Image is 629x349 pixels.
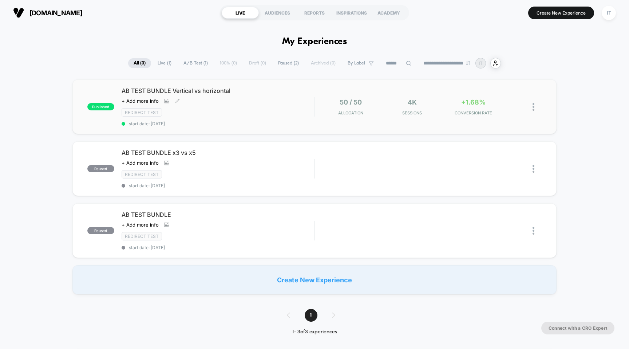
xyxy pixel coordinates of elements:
span: paused [87,165,114,172]
div: INSPIRATIONS [333,7,370,19]
img: close [533,227,534,235]
p: IT [479,60,483,66]
span: By Label [348,60,365,66]
span: + Add more info [122,222,159,228]
div: AUDIENCES [259,7,296,19]
span: + Add more info [122,98,159,104]
span: Redirect Test [122,232,162,240]
span: published [87,103,114,110]
span: All ( 3 ) [128,58,151,68]
span: Paused ( 2 ) [273,58,304,68]
img: close [533,103,534,111]
button: IT [600,5,618,20]
span: AB TEST BUNDLE x3 vs x5 [122,149,314,156]
div: Create New Experience [72,265,557,294]
span: Redirect Test [122,170,162,179]
img: end [466,61,470,65]
span: Allocation [338,110,363,115]
span: start date: [DATE] [122,121,314,126]
button: Connect with a CRO Expert [541,322,614,334]
span: Sessions [383,110,441,115]
span: AB TEST BUNDLE Vertical vs horizontal [122,87,314,94]
div: IT [602,6,616,20]
span: paused [87,227,114,234]
div: LIVE [222,7,259,19]
div: 1 - 3 of 3 experiences [280,329,350,335]
button: Create New Experience [528,7,594,19]
img: Visually logo [13,7,24,18]
span: 50 / 50 [340,98,362,106]
span: Redirect Test [122,108,162,117]
span: A/B Test ( 1 ) [178,58,213,68]
h1: My Experiences [282,36,347,47]
span: +1.68% [461,98,486,106]
span: start date: [DATE] [122,245,314,250]
span: 1 [305,309,317,322]
span: AB TEST BUNDLE [122,211,314,218]
span: Live ( 1 ) [152,58,177,68]
span: [DOMAIN_NAME] [29,9,82,17]
button: [DOMAIN_NAME] [11,7,84,19]
div: ACADEMY [370,7,407,19]
div: REPORTS [296,7,333,19]
span: 4k [408,98,417,106]
span: CONVERSION RATE [444,110,502,115]
span: start date: [DATE] [122,183,314,188]
img: close [533,165,534,173]
span: + Add more info [122,160,159,166]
